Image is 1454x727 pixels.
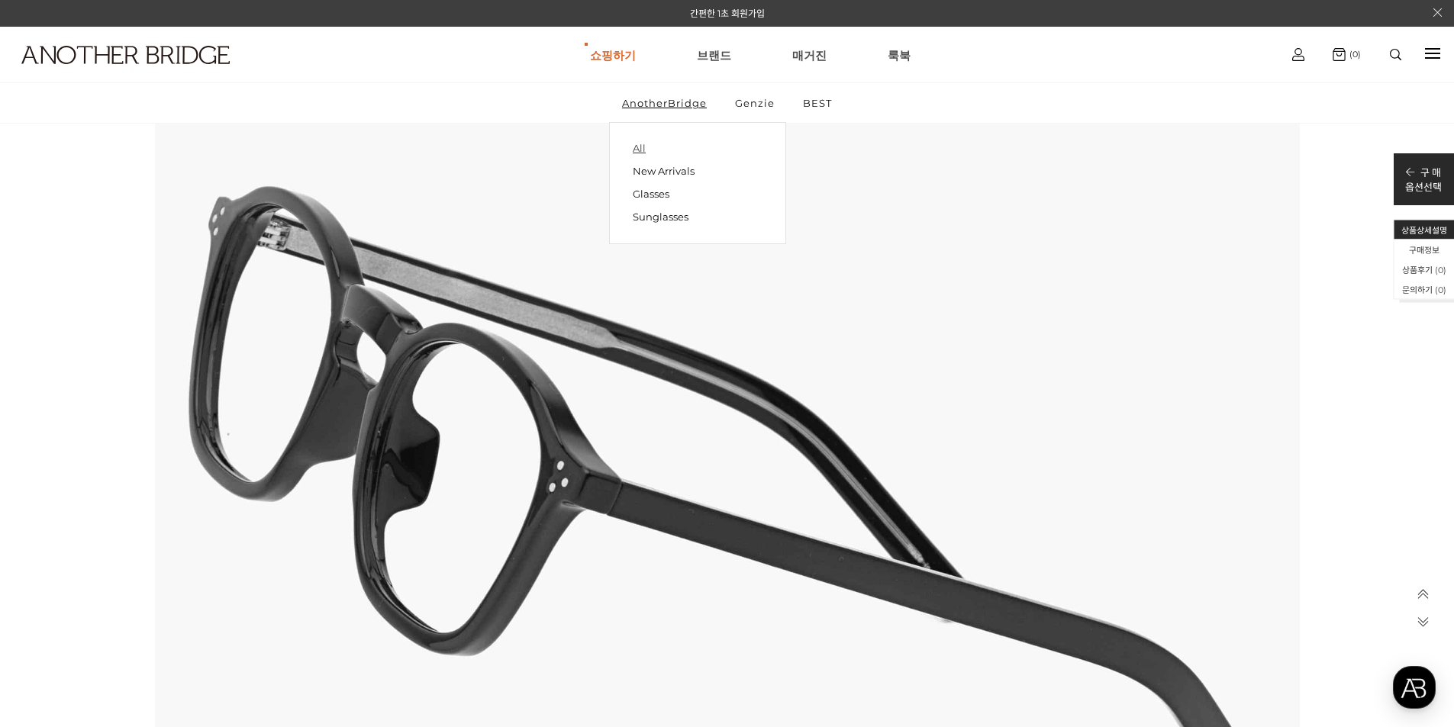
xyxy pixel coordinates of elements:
p: 옵션선택 [1405,179,1442,194]
a: Glasses [633,182,762,205]
a: 쇼핑하기 [590,27,636,82]
span: (0) [1346,49,1361,60]
img: logo [21,46,230,64]
a: 설정 [197,484,293,522]
a: (0) [1333,48,1361,61]
a: 브랜드 [697,27,731,82]
a: 간편한 1초 회원가입 [690,8,765,19]
a: logo [8,46,226,101]
a: 매거진 [792,27,827,82]
a: BEST [790,83,845,123]
span: 홈 [48,507,57,519]
span: 0 [1438,265,1443,275]
img: cart [1292,48,1304,61]
a: Genzie [722,83,788,123]
p: 구 매 [1405,165,1442,179]
a: All [633,138,762,159]
a: 홈 [5,484,101,522]
img: search [1390,49,1401,60]
span: 설정 [236,507,254,519]
a: New Arrivals [633,159,762,182]
a: AnotherBridge [609,83,720,123]
span: 대화 [140,507,158,520]
a: Sunglasses [633,205,762,228]
a: 대화 [101,484,197,522]
a: 룩북 [888,27,911,82]
img: cart [1333,48,1346,61]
